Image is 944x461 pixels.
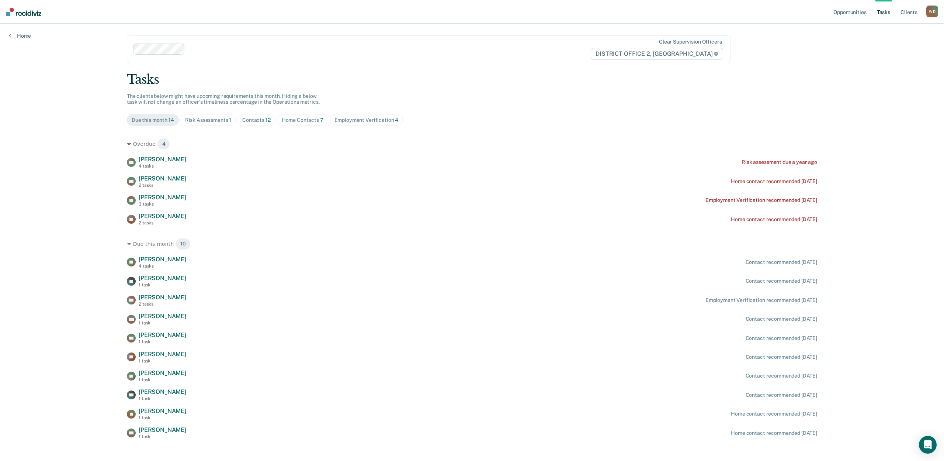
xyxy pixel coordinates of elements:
[139,339,186,344] div: 1 task
[919,436,937,454] div: Open Intercom Messenger
[139,282,186,288] div: 1 task
[334,117,399,123] div: Employment Verification
[265,117,271,123] span: 12
[9,32,31,39] a: Home
[127,238,817,250] div: Due this month 10
[139,164,186,169] div: 4 tasks
[746,392,817,398] div: Contact recommended [DATE]
[139,183,186,188] div: 2 tasks
[926,6,938,17] button: WD
[139,396,186,401] div: 1 task
[169,117,174,123] span: 14
[127,72,817,87] div: Tasks
[242,117,271,123] div: Contacts
[139,313,186,320] span: [PERSON_NAME]
[139,302,186,307] div: 2 tasks
[731,411,817,417] div: Home contact recommended [DATE]
[659,39,722,45] div: Clear supervision officers
[746,316,817,322] div: Contact recommended [DATE]
[139,351,186,358] span: [PERSON_NAME]
[742,159,817,165] div: Risk assessment due a year ago
[139,331,186,338] span: [PERSON_NAME]
[132,117,174,123] div: Due this month
[139,256,186,263] span: [PERSON_NAME]
[746,335,817,341] div: Contact recommended [DATE]
[705,197,817,203] div: Employment Verification recommended [DATE]
[139,275,186,282] span: [PERSON_NAME]
[139,407,186,414] span: [PERSON_NAME]
[139,202,186,207] div: 3 tasks
[139,220,186,226] div: 2 tasks
[139,415,186,420] div: 1 task
[139,175,186,182] span: [PERSON_NAME]
[139,426,186,433] span: [PERSON_NAME]
[746,278,817,284] div: Contact recommended [DATE]
[127,138,817,150] div: Overdue 4
[139,156,186,163] span: [PERSON_NAME]
[705,297,817,303] div: Employment Verification recommended [DATE]
[6,8,41,16] img: Recidiviz
[395,117,398,123] span: 4
[731,216,817,223] div: Home contact recommended [DATE]
[139,377,186,382] div: 1 task
[731,430,817,436] div: Home contact recommended [DATE]
[139,264,186,269] div: 4 tasks
[139,358,186,364] div: 1 task
[139,320,186,326] div: 1 task
[746,354,817,360] div: Contact recommended [DATE]
[185,117,232,123] div: Risk Assessments
[157,138,170,150] span: 4
[229,117,231,123] span: 1
[320,117,323,123] span: 7
[139,294,186,301] span: [PERSON_NAME]
[591,48,723,60] span: DISTRICT OFFICE 2, [GEOGRAPHIC_DATA]
[746,373,817,379] div: Contact recommended [DATE]
[127,93,320,105] span: The clients below might have upcoming requirements this month. Hiding a below task will not chang...
[176,238,191,250] span: 10
[926,6,938,17] div: W D
[139,434,186,439] div: 1 task
[731,178,817,185] div: Home contact recommended [DATE]
[282,117,323,123] div: Home Contacts
[139,369,186,376] span: [PERSON_NAME]
[746,259,817,265] div: Contact recommended [DATE]
[139,388,186,395] span: [PERSON_NAME]
[139,194,186,201] span: [PERSON_NAME]
[139,213,186,220] span: [PERSON_NAME]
